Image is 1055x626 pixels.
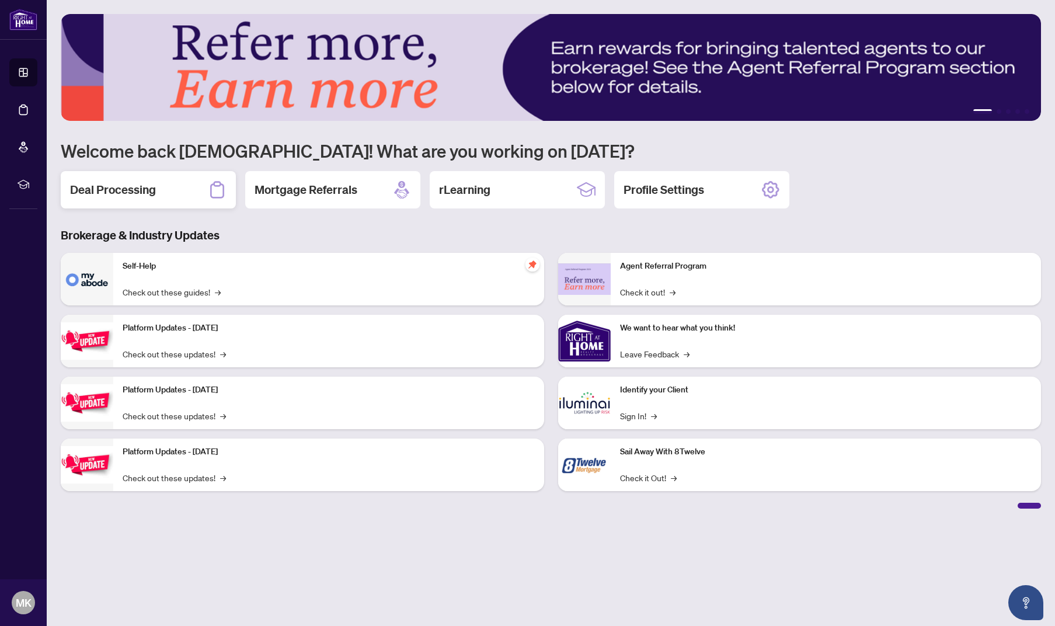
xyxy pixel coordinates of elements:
[123,384,535,397] p: Platform Updates - [DATE]
[684,347,690,360] span: →
[525,258,539,272] span: pushpin
[255,182,357,198] h2: Mortgage Referrals
[220,347,226,360] span: →
[558,439,611,491] img: Sail Away With 8Twelve
[16,594,32,611] span: MK
[123,471,226,484] a: Check out these updates!→
[61,446,113,483] img: Platform Updates - June 23, 2025
[61,227,1041,244] h3: Brokerage & Industry Updates
[620,446,1032,458] p: Sail Away With 8Twelve
[620,409,657,422] a: Sign In!→
[1008,585,1043,620] button: Open asap
[620,322,1032,335] p: We want to hear what you think!
[973,109,992,114] button: 1
[61,140,1041,162] h1: Welcome back [DEMOGRAPHIC_DATA]! What are you working on [DATE]?
[1015,109,1020,114] button: 4
[1006,109,1011,114] button: 3
[220,471,226,484] span: →
[61,322,113,359] img: Platform Updates - July 21, 2025
[9,9,37,30] img: logo
[123,409,226,422] a: Check out these updates!→
[671,471,677,484] span: →
[123,260,535,273] p: Self-Help
[624,182,704,198] h2: Profile Settings
[558,315,611,367] img: We want to hear what you think!
[70,182,156,198] h2: Deal Processing
[61,253,113,305] img: Self-Help
[620,286,676,298] a: Check it out!→
[215,286,221,298] span: →
[620,471,677,484] a: Check it Out!→
[620,347,690,360] a: Leave Feedback→
[997,109,1001,114] button: 2
[558,263,611,295] img: Agent Referral Program
[651,409,657,422] span: →
[620,384,1032,397] p: Identify your Client
[61,14,1041,121] img: Slide 0
[620,260,1032,273] p: Agent Referral Program
[220,409,226,422] span: →
[1025,109,1029,114] button: 5
[439,182,490,198] h2: rLearning
[123,446,535,458] p: Platform Updates - [DATE]
[670,286,676,298] span: →
[123,347,226,360] a: Check out these updates!→
[123,322,535,335] p: Platform Updates - [DATE]
[123,286,221,298] a: Check out these guides!→
[558,377,611,429] img: Identify your Client
[61,384,113,421] img: Platform Updates - July 8, 2025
